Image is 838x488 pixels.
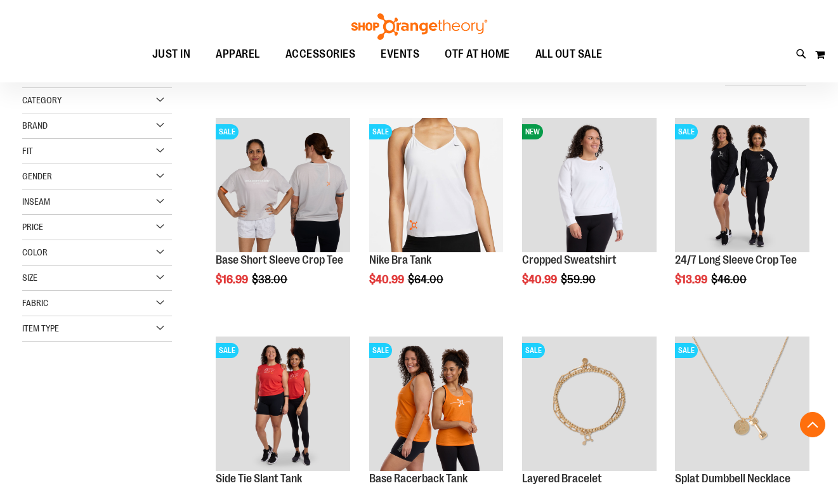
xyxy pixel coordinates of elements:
[22,323,59,333] span: Item Type
[445,40,510,68] span: OTF AT HOME
[675,118,809,252] img: 24/7 Long Sleeve Crop Tee
[522,472,602,485] a: Layered Bracelet
[350,13,489,40] img: Shop Orangetheory
[381,40,419,68] span: EVENTS
[675,337,809,471] img: Front facing view of plus Necklace - Gold
[675,472,790,485] a: Splat Dumbbell Necklace
[285,40,356,68] span: ACCESSORIES
[216,343,239,358] span: SALE
[522,337,657,473] a: Layered BraceletSALE
[216,337,350,473] a: Side Tie Slant TankSALE
[675,273,709,286] span: $13.99
[369,273,406,286] span: $40.99
[522,118,657,252] img: Front facing view of Cropped Sweatshirt
[22,171,52,181] span: Gender
[675,254,797,266] a: 24/7 Long Sleeve Crop Tee
[22,120,48,131] span: Brand
[216,118,350,252] img: Main Image of Base Short Sleeve Crop Tee
[675,337,809,473] a: Front facing view of plus Necklace - GoldSALE
[216,40,260,68] span: APPAREL
[522,118,657,254] a: Front facing view of Cropped SweatshirtNEW
[675,343,698,358] span: SALE
[561,273,598,286] span: $59.90
[152,40,191,68] span: JUST IN
[22,273,37,283] span: Size
[22,95,62,105] span: Category
[675,124,698,139] span: SALE
[522,337,657,471] img: Layered Bracelet
[216,254,343,266] a: Base Short Sleeve Crop Tee
[216,273,250,286] span: $16.99
[522,343,545,358] span: SALE
[209,112,357,318] div: product
[711,273,749,286] span: $46.00
[369,472,468,485] a: Base Racerback Tank
[216,337,350,471] img: Side Tie Slant Tank
[800,412,825,437] button: Back To Top
[369,343,392,358] span: SALE
[675,118,809,254] a: 24/7 Long Sleeve Crop TeeSALE
[369,337,504,471] img: Base Racerback Tank
[22,222,43,232] span: Price
[522,124,543,139] span: NEW
[216,124,239,139] span: SALE
[369,118,504,254] a: Front facing view of plus Nike Bra TankSALE
[669,112,816,318] div: product
[22,146,33,156] span: Fit
[22,298,48,308] span: Fabric
[522,273,559,286] span: $40.99
[516,112,663,318] div: product
[22,196,50,207] span: Inseam
[369,118,504,252] img: Front facing view of plus Nike Bra Tank
[369,124,392,139] span: SALE
[369,337,504,473] a: Base Racerback TankSALE
[22,247,48,257] span: Color
[522,254,617,266] a: Cropped Sweatshirt
[216,472,302,485] a: Side Tie Slant Tank
[408,273,445,286] span: $64.00
[216,118,350,254] a: Main Image of Base Short Sleeve Crop TeeSALE
[363,112,510,318] div: product
[252,273,289,286] span: $38.00
[369,254,431,266] a: Nike Bra Tank
[535,40,603,68] span: ALL OUT SALE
